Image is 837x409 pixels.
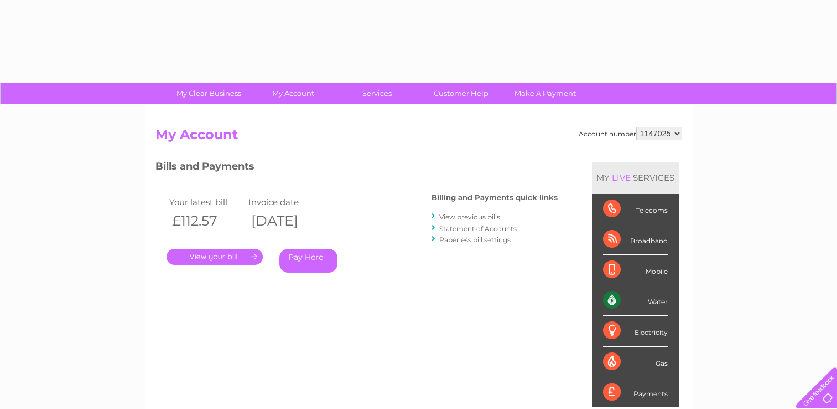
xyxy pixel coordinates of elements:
[579,127,682,140] div: Account number
[331,83,423,104] a: Services
[603,285,668,316] div: Water
[415,83,507,104] a: Customer Help
[155,159,558,178] h3: Bills and Payments
[163,83,254,104] a: My Clear Business
[610,172,633,183] div: LIVE
[603,194,668,224] div: Telecoms
[439,224,517,233] a: Statement of Accounts
[439,236,511,244] a: Paperless bill settings
[246,195,325,209] td: Invoice date
[279,249,337,273] a: Pay Here
[603,255,668,285] div: Mobile
[246,209,325,232] th: [DATE]
[500,83,591,104] a: Make A Payment
[247,83,339,104] a: My Account
[155,127,682,148] h2: My Account
[167,249,263,265] a: .
[167,209,246,232] th: £112.57
[603,377,668,407] div: Payments
[603,316,668,346] div: Electricity
[439,213,500,221] a: View previous bills
[603,347,668,377] div: Gas
[592,162,679,193] div: MY SERVICES
[167,195,246,209] td: Your latest bill
[432,193,558,202] h4: Billing and Payments quick links
[603,224,668,255] div: Broadband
